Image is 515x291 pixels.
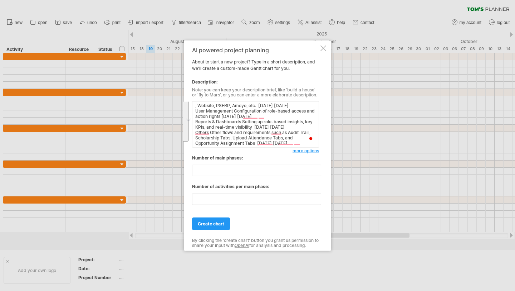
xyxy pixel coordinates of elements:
a: more options [293,148,319,154]
div: AI powered project planning [192,47,319,53]
div: Note: you can keep your description brief, like 'build a house' or 'fly to Mars', or you can ente... [192,87,319,98]
div: Number of activities per main phase: [192,183,319,190]
div: By clicking the 'create chart' button you grant us permission to share your input with for analys... [192,238,319,248]
a: OpenAI [235,243,249,248]
div: About to start a new project? Type in a short description, and we'll create a custom-made Gantt c... [192,47,319,244]
div: Description: [192,79,319,85]
span: more options [293,148,319,153]
a: create chart [192,218,230,230]
span: create chart [198,221,224,226]
div: Number of main phases: [192,155,319,161]
textarea: To enrich screen reader interactions, please activate Accessibility in Grammarly extension settings [192,101,319,148]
